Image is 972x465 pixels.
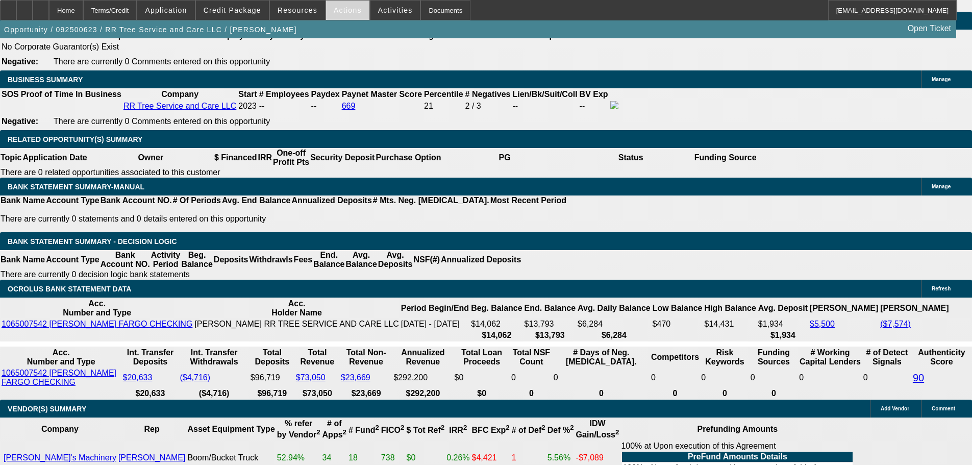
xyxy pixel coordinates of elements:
[122,348,179,367] th: Int. Transfer Deposits
[259,90,309,99] b: # Employees
[343,428,346,436] sup: 2
[524,299,576,318] th: End. Balance
[257,148,272,167] th: IRR
[449,426,467,434] b: IRR
[4,26,297,34] span: Opportunity / 092500623 / RR Tree Service and Care LLC / [PERSON_NAME]
[541,424,545,431] sup: 2
[553,368,650,387] td: 0
[22,148,87,167] th: Application Date
[238,101,257,112] td: 2023
[580,90,608,99] b: BV Exp
[547,426,574,434] b: Def %
[799,348,862,367] th: # Working Capital Lenders
[213,250,249,270] th: Deposits
[334,6,362,14] span: Actions
[758,330,808,340] th: $1,934
[697,425,778,433] b: Prefunding Amounts
[340,348,392,367] th: Total Non-Revenue
[912,348,971,367] th: Authenticity Score
[238,90,257,99] b: Start
[465,102,511,111] div: 2 / 3
[750,348,798,367] th: Funding Sources
[651,368,700,387] td: 0
[180,373,210,382] a: ($4,716)
[424,90,463,99] b: Percentile
[863,348,911,367] th: # of Detect Signals
[1,42,559,52] td: No Corporate Guarantor(s) Exist
[511,368,552,387] td: 0
[470,319,522,329] td: $14,062
[393,373,452,382] div: $292,200
[506,424,509,431] sup: 2
[704,319,756,329] td: $14,431
[293,250,313,270] th: Fees
[311,90,340,99] b: Paydex
[250,348,294,367] th: Total Deposits
[470,330,522,340] th: $14,062
[932,77,951,82] span: Manage
[8,405,86,413] span: VENDOR(S) SUMMARY
[8,76,83,84] span: BUSINESS SUMMARY
[278,6,317,14] span: Resources
[248,250,293,270] th: Withdrawls
[441,424,444,431] sup: 2
[511,388,552,399] th: 0
[144,425,160,433] b: Rep
[179,388,248,399] th: ($4,716)
[524,330,576,340] th: $13,793
[810,320,835,328] a: $5,500
[8,285,131,293] span: OCROLUS BANK STATEMENT DATA
[45,195,100,206] th: Account Type
[179,348,248,367] th: Int. Transfer Withdrawals
[161,90,198,99] b: Company
[570,424,574,431] sup: 2
[214,148,258,167] th: $ Financed
[348,426,379,434] b: # Fund
[8,237,177,246] span: Bank Statement Summary - Decision Logic
[370,1,420,20] button: Activities
[187,425,275,433] b: Asset Equipment Type
[340,388,392,399] th: $23,669
[401,299,469,318] th: Period Begin/End
[295,388,339,399] th: $73,050
[378,6,413,14] span: Activities
[250,388,294,399] th: $96,719
[296,373,326,382] a: $73,050
[2,320,192,328] a: 1065007542 [PERSON_NAME] FARGO CHECKING
[863,368,911,387] td: 0
[123,373,153,382] a: $20,633
[704,299,756,318] th: High Balance
[524,319,576,329] td: $13,793
[799,373,804,382] span: 0
[375,148,441,167] th: Purchase Option
[615,428,619,436] sup: 2
[610,101,618,109] img: facebook-icon.png
[440,250,521,270] th: Annualized Deposits
[322,419,346,439] b: # of Apps
[20,89,122,100] th: Proof of Time In Business
[441,148,567,167] th: PG
[272,148,310,167] th: One-off Profit Pts
[512,90,577,99] b: Lien/Bk/Suit/Coll
[932,286,951,291] span: Refresh
[1,348,121,367] th: Acc. Number and Type
[701,388,749,399] th: 0
[512,101,578,112] td: --
[577,330,651,340] th: $6,284
[145,6,187,14] span: Application
[454,348,510,367] th: Total Loan Proceeds
[100,250,151,270] th: Bank Account NO.
[381,426,405,434] b: FICO
[1,299,193,318] th: Acc. Number and Type
[196,1,269,20] button: Credit Package
[345,250,377,270] th: Avg. Balance
[652,319,703,329] td: $470
[123,102,236,110] a: RR Tree Service and Care LLC
[688,452,787,461] b: PreFund Amounts Details
[576,419,619,439] b: IDW Gain/Loss
[2,369,116,386] a: 1065007542 [PERSON_NAME] FARGO CHECKING
[701,368,749,387] td: 0
[393,388,453,399] th: $292,200
[750,368,798,387] td: 0
[8,183,144,191] span: BANK STATEMENT SUMMARY-MANUAL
